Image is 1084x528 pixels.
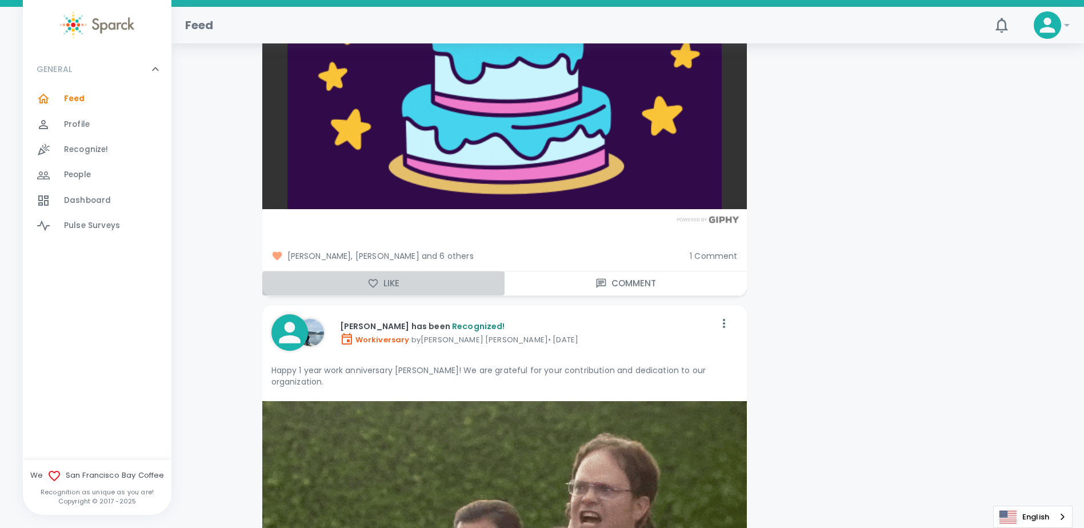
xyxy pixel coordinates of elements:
img: Powered by GIPHY [674,216,742,223]
span: Recognized! [452,321,505,332]
p: by [PERSON_NAME] [PERSON_NAME] • [DATE] [340,332,715,346]
span: Pulse Surveys [64,220,120,231]
a: English [994,506,1072,527]
span: We San Francisco Bay Coffee [23,469,171,483]
aside: Language selected: English [993,506,1073,528]
span: Recognize! [64,144,109,155]
img: Picture of Anna Belle Heredia [297,319,324,346]
p: [PERSON_NAME] has been [340,321,715,332]
span: Profile [64,119,90,130]
span: [PERSON_NAME], [PERSON_NAME] and 6 others [271,250,681,262]
div: Language [993,506,1073,528]
a: Profile [23,112,171,137]
a: Recognize! [23,137,171,162]
span: Dashboard [64,195,111,206]
a: Sparck logo [23,11,171,38]
a: Feed [23,86,171,111]
img: Sparck logo [60,11,134,38]
span: Feed [64,93,85,105]
p: Copyright © 2017 - 2025 [23,497,171,506]
span: Workiversary [340,334,410,345]
span: 1 Comment [690,250,737,262]
div: GENERAL [23,86,171,243]
p: Happy 1 year work anniversary [PERSON_NAME]! We are grateful for your contribution and dedication... [271,365,738,387]
h1: Feed [185,16,214,34]
div: GENERAL [23,52,171,86]
button: Comment [505,271,747,295]
span: People [64,169,91,181]
button: Like [262,271,505,295]
p: Recognition as unique as you are! [23,487,171,497]
a: Dashboard [23,188,171,213]
p: GENERAL [37,63,72,75]
a: Pulse Surveys [23,213,171,238]
a: People [23,162,171,187]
